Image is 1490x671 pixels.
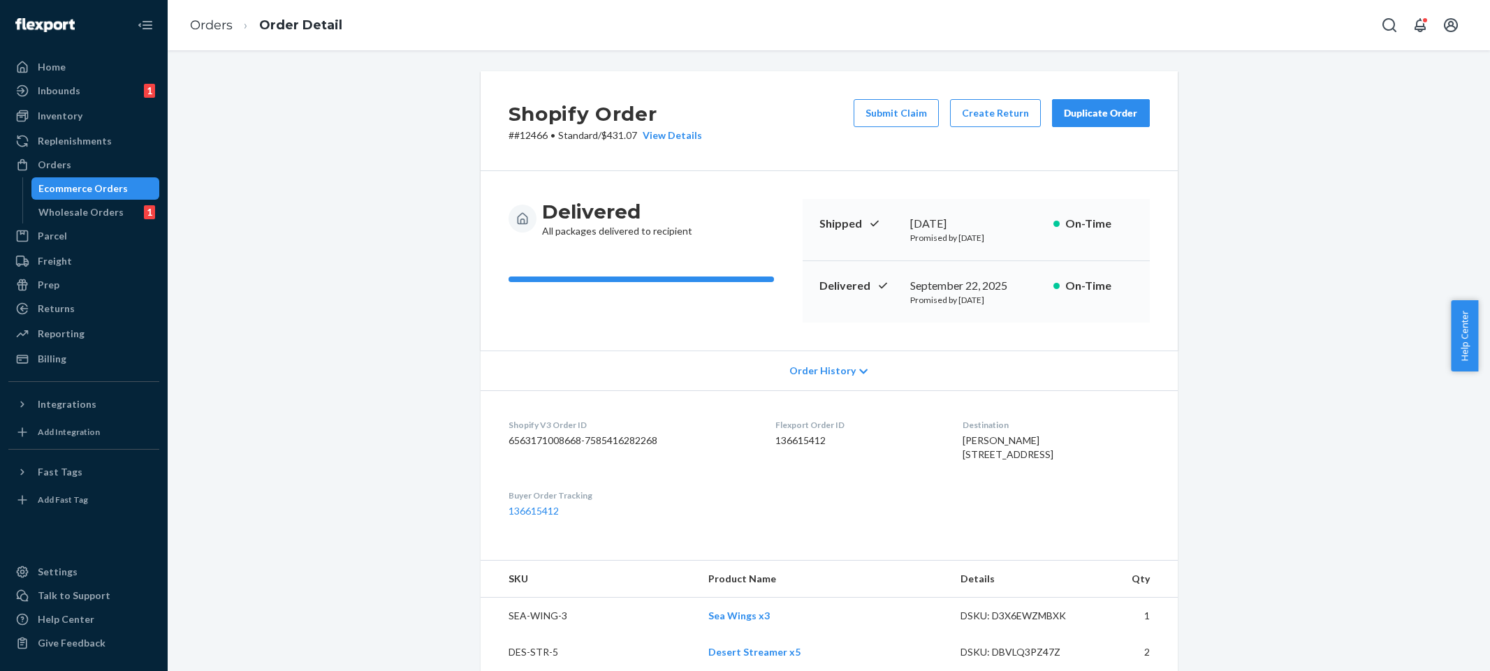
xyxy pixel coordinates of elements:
div: Add Integration [38,426,100,438]
div: Billing [38,352,66,366]
td: 1 [1102,598,1177,635]
div: Inventory [38,109,82,123]
dd: 136615412 [775,434,940,448]
a: Prep [8,274,159,296]
span: Order History [789,364,856,378]
div: Returns [38,302,75,316]
span: [PERSON_NAME] [STREET_ADDRESS] [963,434,1053,460]
button: Help Center [1451,300,1478,371]
button: Fast Tags [8,461,159,483]
td: 2 [1102,634,1177,670]
div: Settings [38,565,78,579]
a: Home [8,56,159,78]
span: Standard [558,129,598,141]
div: Ecommerce Orders [38,182,128,196]
a: Inventory [8,105,159,127]
a: Sea Wings x3 [708,610,770,621]
div: Fast Tags [38,465,82,479]
a: 136615412 [509,505,559,517]
p: On-Time [1065,216,1133,232]
button: Create Return [950,99,1041,127]
button: Talk to Support [8,584,159,607]
button: Give Feedback [8,632,159,654]
th: Qty [1102,561,1177,598]
a: Inbounds1 [8,80,159,102]
dd: 6563171008668-7585416282268 [509,434,753,448]
span: • [550,129,555,141]
div: Inbounds [38,84,80,98]
div: Freight [38,254,72,268]
ol: breadcrumbs [179,5,353,46]
td: DES-STR-5 [481,634,698,670]
button: Open notifications [1406,11,1434,39]
a: Help Center [8,608,159,631]
a: Billing [8,348,159,370]
a: Desert Streamer x5 [708,646,801,658]
a: Order Detail [259,17,342,33]
button: Duplicate Order [1052,99,1150,127]
th: SKU [481,561,698,598]
a: Parcel [8,225,159,247]
div: Reporting [38,327,85,341]
div: DSKU: DBVLQ3PZ47Z [961,645,1092,659]
img: Flexport logo [15,18,75,32]
div: DSKU: D3X6EWZMBXK [961,609,1092,623]
div: 1 [144,84,155,98]
div: September 22, 2025 [910,278,1042,294]
a: Orders [190,17,233,33]
td: SEA-WING-3 [481,598,698,635]
h3: Delivered [542,199,692,224]
button: Submit Claim [854,99,939,127]
dt: Shopify V3 Order ID [509,419,753,431]
div: Help Center [38,612,94,626]
div: Duplicate Order [1064,106,1138,120]
div: Wholesale Orders [38,205,124,219]
div: Give Feedback [38,636,105,650]
div: Orders [38,158,71,172]
div: Home [38,60,66,74]
div: Talk to Support [38,589,110,603]
a: Freight [8,250,159,272]
a: Wholesale Orders1 [31,201,160,223]
th: Product Name [697,561,949,598]
div: [DATE] [910,216,1042,232]
button: Open Search Box [1375,11,1403,39]
div: All packages delivered to recipient [542,199,692,238]
p: Delivered [819,278,899,294]
a: Add Fast Tag [8,489,159,511]
p: Promised by [DATE] [910,294,1042,306]
button: Close Navigation [131,11,159,39]
a: Add Integration [8,421,159,443]
div: Prep [38,278,59,292]
dt: Buyer Order Tracking [509,489,753,501]
button: Open account menu [1437,11,1465,39]
a: Settings [8,561,159,583]
button: View Details [637,128,702,142]
a: Reporting [8,323,159,345]
div: Parcel [38,229,67,243]
div: Integrations [38,397,96,411]
h2: Shopify Order [509,99,702,128]
a: Replenishments [8,130,159,152]
p: # #12466 / $431.07 [509,128,702,142]
a: Returns [8,297,159,320]
dt: Flexport Order ID [775,419,940,431]
dt: Destination [963,419,1149,431]
iframe: Opens a widget where you can chat to one of our agents [1399,629,1476,664]
button: Integrations [8,393,159,415]
a: Orders [8,154,159,176]
a: Ecommerce Orders [31,177,160,200]
p: On-Time [1065,278,1133,294]
div: 1 [144,205,155,219]
p: Shipped [819,216,899,232]
th: Details [949,561,1103,598]
div: Add Fast Tag [38,494,88,506]
div: Replenishments [38,134,112,148]
p: Promised by [DATE] [910,232,1042,244]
